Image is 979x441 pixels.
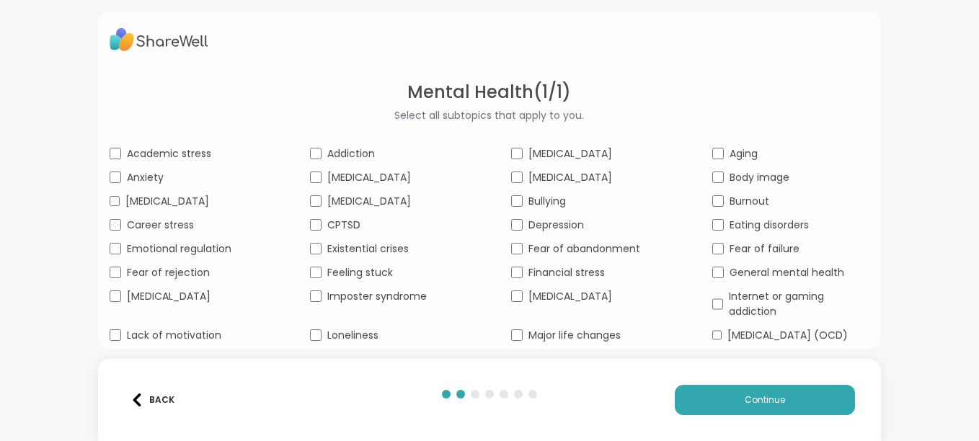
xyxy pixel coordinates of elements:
[327,328,378,343] span: Loneliness
[730,146,758,161] span: Aging
[675,385,855,415] button: Continue
[730,194,769,209] span: Burnout
[730,241,799,257] span: Fear of failure
[528,265,605,280] span: Financial stress
[127,218,194,233] span: Career stress
[745,393,785,406] span: Continue
[528,146,612,161] span: [MEDICAL_DATA]
[727,328,848,343] span: [MEDICAL_DATA] (OCD)
[127,241,231,257] span: Emotional regulation
[528,328,621,343] span: Major life changes
[327,194,411,209] span: [MEDICAL_DATA]
[110,23,208,56] img: ShareWell Logo
[327,289,427,304] span: Imposter syndrome
[729,289,869,319] span: Internet or gaming addiction
[407,79,571,105] span: Mental Health ( 1 / 1 )
[528,170,612,185] span: [MEDICAL_DATA]
[528,241,640,257] span: Fear of abandonment
[394,108,584,123] span: Select all subtopics that apply to you.
[130,393,174,406] div: Back
[327,146,375,161] span: Addiction
[730,170,789,185] span: Body image
[730,218,809,233] span: Eating disorders
[124,385,182,415] button: Back
[327,265,393,280] span: Feeling stuck
[528,218,584,233] span: Depression
[528,289,612,304] span: [MEDICAL_DATA]
[528,194,566,209] span: Bullying
[327,170,411,185] span: [MEDICAL_DATA]
[127,328,221,343] span: Lack of motivation
[127,146,211,161] span: Academic stress
[327,218,360,233] span: CPTSD
[127,289,211,304] span: [MEDICAL_DATA]
[127,170,164,185] span: Anxiety
[730,265,844,280] span: General mental health
[327,241,409,257] span: Existential crises
[127,265,210,280] span: Fear of rejection
[125,194,209,209] span: [MEDICAL_DATA]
